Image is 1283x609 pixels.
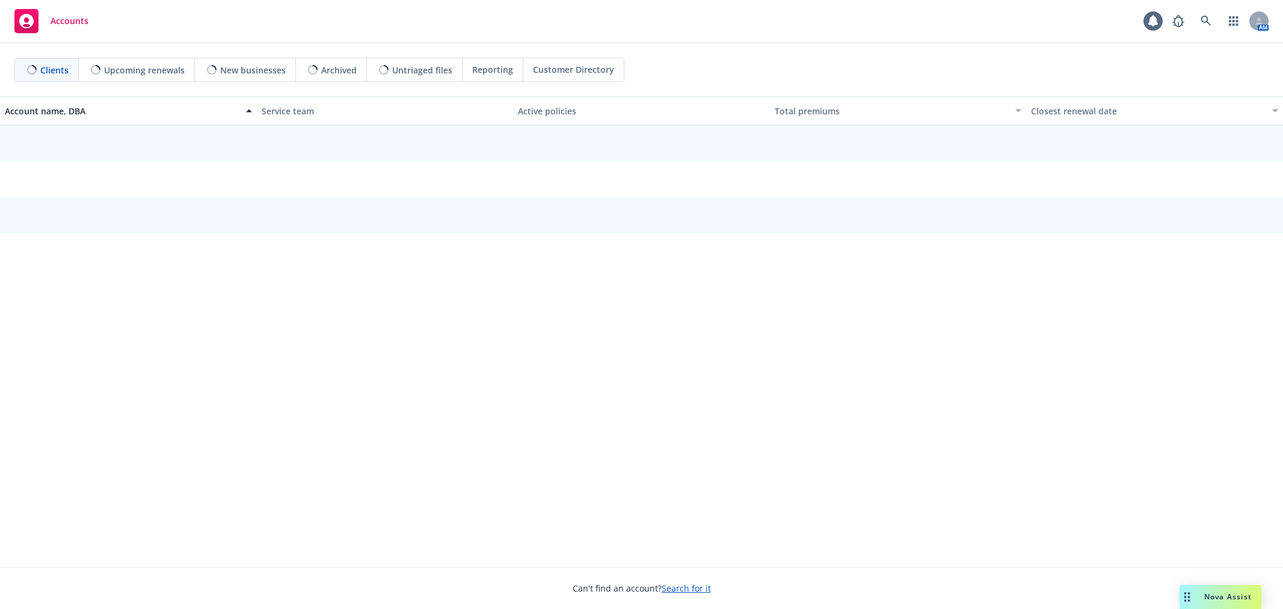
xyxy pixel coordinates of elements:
span: Accounts [51,16,88,26]
a: Accounts [10,4,93,38]
span: Can't find an account? [573,582,711,595]
span: Nova Assist [1204,592,1252,602]
div: Closest renewal date [1031,105,1265,117]
div: Service team [262,105,509,117]
span: Reporting [472,63,513,76]
a: Search [1194,9,1218,33]
div: Account name, DBA [5,105,239,117]
span: New businesses [220,64,286,76]
span: Clients [40,64,69,76]
span: Customer Directory [533,63,614,76]
button: Active policies [513,96,770,125]
div: Drag to move [1180,585,1195,609]
div: Active policies [518,105,765,117]
a: Search for it [662,583,711,594]
button: Closest renewal date [1026,96,1283,125]
div: Total premiums [775,105,1009,117]
button: Service team [257,96,514,125]
button: Total premiums [770,96,1027,125]
button: Nova Assist [1180,585,1261,609]
a: Report a Bug [1166,9,1190,33]
a: Switch app [1222,9,1246,33]
span: Archived [321,64,357,76]
span: Untriaged files [392,64,452,76]
span: Upcoming renewals [104,64,185,76]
